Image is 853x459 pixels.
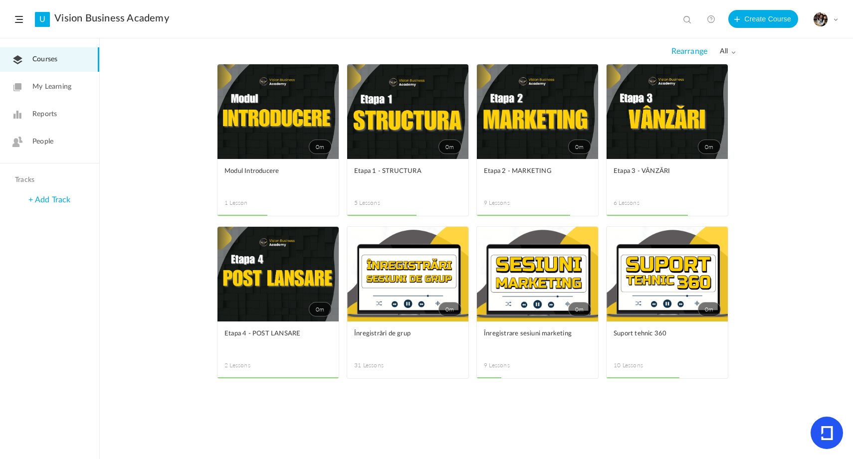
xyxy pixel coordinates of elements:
span: all [720,47,736,56]
a: 0m [477,64,598,159]
span: Courses [32,54,57,65]
span: 0m [568,302,591,316]
span: Suport tehnic 360 [614,328,706,339]
span: 5 Lessons [354,198,408,207]
span: 0m [568,140,591,154]
img: tempimagehs7pti.png [814,12,828,26]
a: Vision Business Academy [54,12,169,24]
a: 0m [217,227,339,321]
span: 0m [309,302,332,316]
span: 0m [698,302,721,316]
a: Înregistrări de grup [354,328,461,351]
span: 0m [698,140,721,154]
a: U [35,12,50,27]
a: Înregistrare sesiuni marketing [484,328,591,351]
span: Rearrange [671,47,707,56]
h4: Tracks [15,176,82,184]
span: Înregistrări de grup [354,328,446,339]
span: My Learning [32,82,71,92]
a: 0m [607,227,728,321]
span: 10 Lessons [614,361,667,370]
span: People [32,137,53,147]
span: Etapa 4 - POST LANSARE [224,328,317,339]
span: Etapa 3 - VÂNZĂRI [614,166,706,177]
span: Înregistrare sesiuni marketing [484,328,576,339]
a: + Add Track [28,196,70,204]
a: Etapa 4 - POST LANSARE [224,328,332,351]
a: 0m [347,227,468,321]
a: Etapa 1 - STRUCTURA [354,166,461,188]
span: Etapa 2 - MARKETING [484,166,576,177]
span: Etapa 1 - STRUCTURA [354,166,446,177]
a: 0m [217,64,339,159]
a: 0m [347,64,468,159]
span: 0m [438,302,461,316]
span: 6 Lessons [614,198,667,207]
span: 0m [309,140,332,154]
span: 2 Lessons [224,361,278,370]
a: Etapa 3 - VÂNZĂRI [614,166,721,188]
span: Reports [32,109,57,120]
a: Modul Introducere [224,166,332,188]
span: 0m [438,140,461,154]
span: 9 Lessons [484,198,538,207]
a: 0m [477,227,598,321]
span: Modul Introducere [224,166,317,177]
button: Create Course [728,10,798,28]
a: Suport tehnic 360 [614,328,721,351]
span: 1 Lesson [224,198,278,207]
span: 9 Lessons [484,361,538,370]
span: 31 Lessons [354,361,408,370]
a: Etapa 2 - MARKETING [484,166,591,188]
a: 0m [607,64,728,159]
